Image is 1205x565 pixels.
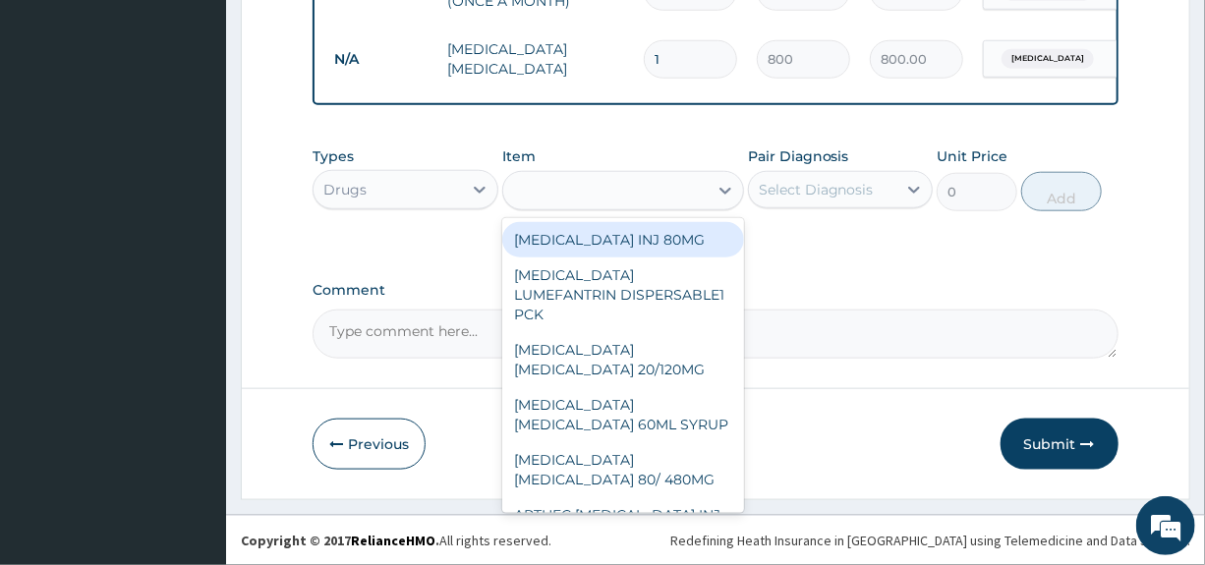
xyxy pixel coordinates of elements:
[1001,419,1119,470] button: Submit
[937,146,1007,166] label: Unit Price
[748,146,849,166] label: Pair Diagnosis
[313,419,426,470] button: Previous
[313,282,1118,299] label: Comment
[1002,49,1094,69] span: [MEDICAL_DATA]
[322,10,370,57] div: Minimize live chat window
[241,532,439,549] strong: Copyright © 2017 .
[502,222,744,257] div: [MEDICAL_DATA] INJ 80MG
[324,41,437,78] td: N/A
[502,257,744,332] div: [MEDICAL_DATA] LUMEFANTRIN DISPERSABLE1 PCK
[226,515,1205,565] footer: All rights reserved.
[313,148,354,165] label: Types
[114,162,271,361] span: We're online!
[502,497,744,552] div: ARTHEC [MEDICAL_DATA] INJ. 80MG 1ML
[502,442,744,497] div: [MEDICAL_DATA] [MEDICAL_DATA] 80/ 480MG
[10,366,374,434] textarea: Type your message and hit 'Enter'
[502,146,536,166] label: Item
[351,532,435,549] a: RelianceHMO
[437,29,634,88] td: [MEDICAL_DATA] [MEDICAL_DATA]
[102,110,330,136] div: Chat with us now
[759,180,874,199] div: Select Diagnosis
[502,332,744,387] div: [MEDICAL_DATA] [MEDICAL_DATA] 20/120MG
[36,98,80,147] img: d_794563401_company_1708531726252_794563401
[323,180,367,199] div: Drugs
[502,387,744,442] div: [MEDICAL_DATA] [MEDICAL_DATA] 60ML SYRUP
[670,531,1190,550] div: Redefining Heath Insurance in [GEOGRAPHIC_DATA] using Telemedicine and Data Science!
[1021,172,1102,211] button: Add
